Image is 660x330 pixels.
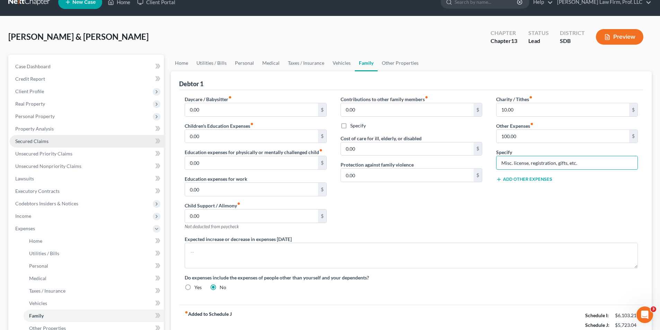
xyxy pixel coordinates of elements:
[15,101,45,107] span: Real Property
[629,103,637,116] div: $
[15,126,54,132] span: Property Analysis
[341,142,474,155] input: --
[528,29,549,37] div: Status
[15,138,49,144] span: Secured Claims
[6,38,133,177] div: Emma says…
[179,80,203,88] div: Debtor 1
[185,235,292,243] label: Expected increase or decrease in expenses [DATE]
[24,285,164,297] a: Taxes / Insurance
[29,313,44,319] span: Family
[15,76,45,82] span: Credit Report
[425,96,428,99] i: fiber_manual_record
[34,9,86,16] p: The team can also help
[496,122,534,130] label: Other Expenses
[5,3,18,16] button: go back
[29,275,46,281] span: Medical
[16,103,108,116] li: Combining both payments in the Other Installment Payment field, or
[185,183,318,196] input: --
[15,176,34,181] span: Lawsuits
[20,4,31,15] img: Profile image for Operator
[29,263,48,269] span: Personal
[560,29,585,37] div: District
[231,55,258,71] a: Personal
[11,140,108,167] div: We can always help with the latter option as well. Please let me know if you have any other quest...
[8,32,149,42] span: [PERSON_NAME] & [PERSON_NAME]
[528,37,549,45] div: Lead
[341,96,428,103] label: Contributions to other family members
[529,96,533,99] i: fiber_manual_record
[10,148,164,160] a: Unsecured Priority Claims
[474,142,482,155] div: $
[194,284,202,291] label: Yes
[15,163,81,169] span: Unsecured Nonpriority Claims
[378,55,423,71] a: Other Properties
[29,300,47,306] span: Vehicles
[496,149,512,156] label: Specify
[15,225,35,231] span: Expenses
[250,122,254,126] i: fiber_manual_record
[6,177,133,218] div: Julie says…
[15,188,60,194] span: Executory Contracts
[615,322,638,329] div: $5,723.04
[10,172,164,185] a: Lawsuits
[318,156,326,169] div: $
[24,297,164,310] a: Vehicles
[10,160,164,172] a: Unsecured Nonpriority Claims
[496,156,637,169] input: Specify...
[596,29,643,45] button: Preview
[258,55,284,71] a: Medical
[318,209,326,223] div: $
[30,181,127,208] div: Sounds good, thank you!! Thought that might be the case too, combining or manually printing and e...
[651,306,656,312] span: 3
[16,117,108,137] li: Editing the downloaded Schedule J manually before filing to add an additional installment to line...
[24,247,164,260] a: Utilities / Bills
[328,55,355,71] a: Vehicles
[25,177,133,212] div: Sounds good, thank you!! Thought that might be the case too, combining or manually printing and e...
[15,88,44,94] span: Client Profile
[341,161,414,168] label: Protection against family violence
[10,135,164,148] a: Secured Claims
[108,3,122,16] button: Home
[171,55,192,71] a: Home
[185,96,232,103] label: Daycare / Babysitter
[341,169,474,182] input: --
[185,103,318,116] input: --
[185,156,318,169] input: --
[318,130,326,143] div: $
[615,312,638,319] div: $6,103.21
[284,55,328,71] a: Taxes / Insurance
[185,224,239,229] span: Not deducted from paycheck
[29,250,59,256] span: Utilities / Bills
[585,322,609,328] strong: Schedule J:
[228,96,232,99] i: fiber_manual_record
[511,37,517,44] span: 13
[10,60,164,73] a: Case Dashboard
[6,38,114,172] div: Schedule J line 17d is typically reserved for vehicle payments, so “Other Installment Payment” wi...
[24,310,164,322] a: Family
[474,103,482,116] div: $
[185,130,318,143] input: --
[15,213,31,219] span: Income
[185,149,323,156] label: Education expenses for physically or mentally challenged child
[629,130,637,143] div: $
[185,202,240,209] label: Child Support / Alimony
[11,227,16,232] button: Upload attachment
[491,37,517,45] div: Chapter
[474,169,482,182] div: $
[15,63,51,69] span: Case Dashboard
[10,185,164,197] a: Executory Contracts
[318,183,326,196] div: $
[496,130,629,143] input: --
[119,224,130,235] button: Send a message…
[185,175,247,182] label: Education expenses for work
[10,73,164,85] a: Credit Report
[341,103,474,116] input: --
[318,103,326,116] div: $
[11,42,108,89] div: Schedule J line 17d is typically reserved for vehicle payments, so “Other Installment Payment” wi...
[29,238,42,244] span: Home
[496,103,629,116] input: --
[496,96,533,103] label: Charity / Tithes
[15,113,55,119] span: Personal Property
[11,89,108,103] div: To include an additional installment, we suggest either:
[319,149,323,152] i: fiber_manual_record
